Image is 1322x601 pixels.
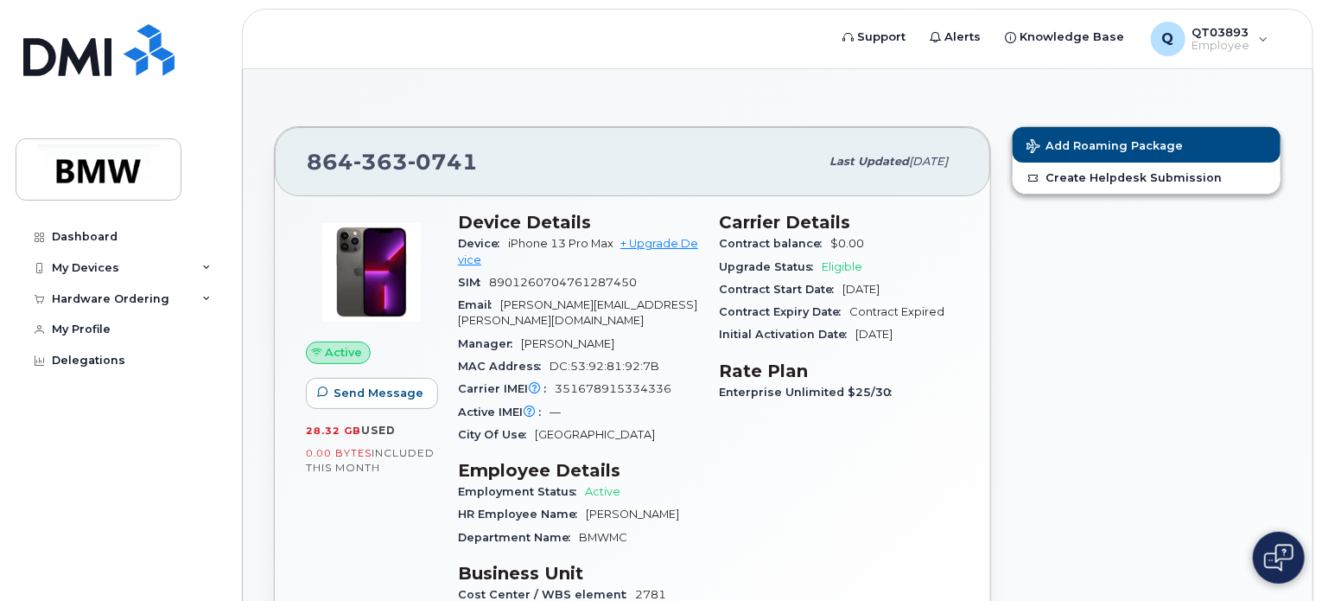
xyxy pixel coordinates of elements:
[334,385,423,401] span: Send Message
[719,212,959,233] h3: Carrier Details
[458,563,698,584] h3: Business Unit
[719,328,855,341] span: Initial Activation Date
[635,588,666,601] span: 2781
[535,428,655,441] span: [GEOGRAPHIC_DATA]
[458,237,508,250] span: Device
[458,531,579,544] span: Department Name
[830,237,864,250] span: $0.00
[458,298,697,327] span: [PERSON_NAME][EMAIL_ADDRESS][PERSON_NAME][DOMAIN_NAME]
[579,531,627,544] span: BMWMC
[909,155,948,168] span: [DATE]
[719,283,842,296] span: Contract Start Date
[842,283,880,296] span: [DATE]
[719,361,959,381] h3: Rate Plan
[829,155,909,168] span: Last updated
[550,406,561,419] span: —
[458,406,550,419] span: Active IMEI
[719,237,830,250] span: Contract balance
[361,424,396,437] span: used
[353,149,408,175] span: 363
[719,260,822,273] span: Upgrade Status
[320,221,423,324] img: image20231002-3703462-oworib.jpeg
[458,460,698,481] h3: Employee Details
[306,378,438,409] button: Send Message
[306,447,372,459] span: 0.00 Bytes
[458,382,555,395] span: Carrier IMEI
[326,344,363,361] span: Active
[555,382,671,395] span: 351678915334336
[458,276,489,289] span: SIM
[1013,127,1281,163] button: Add Roaming Package
[719,305,849,318] span: Contract Expiry Date
[458,298,500,311] span: Email
[307,149,478,175] span: 864
[521,337,614,350] span: [PERSON_NAME]
[508,237,613,250] span: iPhone 13 Pro Max
[1013,163,1281,194] a: Create Helpdesk Submission
[1264,544,1293,572] img: Open chat
[306,425,361,437] span: 28.32 GB
[408,149,478,175] span: 0741
[855,328,893,341] span: [DATE]
[849,305,944,318] span: Contract Expired
[822,260,862,273] span: Eligible
[458,360,550,373] span: MAC Address
[458,428,535,441] span: City Of Use
[585,485,620,498] span: Active
[458,588,635,601] span: Cost Center / WBS element
[458,212,698,233] h3: Device Details
[458,237,698,265] a: + Upgrade Device
[550,360,659,373] span: DC:53:92:81:92:7B
[458,508,586,521] span: HR Employee Name
[586,508,679,521] span: [PERSON_NAME]
[489,276,637,289] span: 8901260704761287450
[458,337,521,350] span: Manager
[719,386,900,399] span: Enterprise Unlimited $25/30
[458,485,585,498] span: Employment Status
[1026,139,1183,156] span: Add Roaming Package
